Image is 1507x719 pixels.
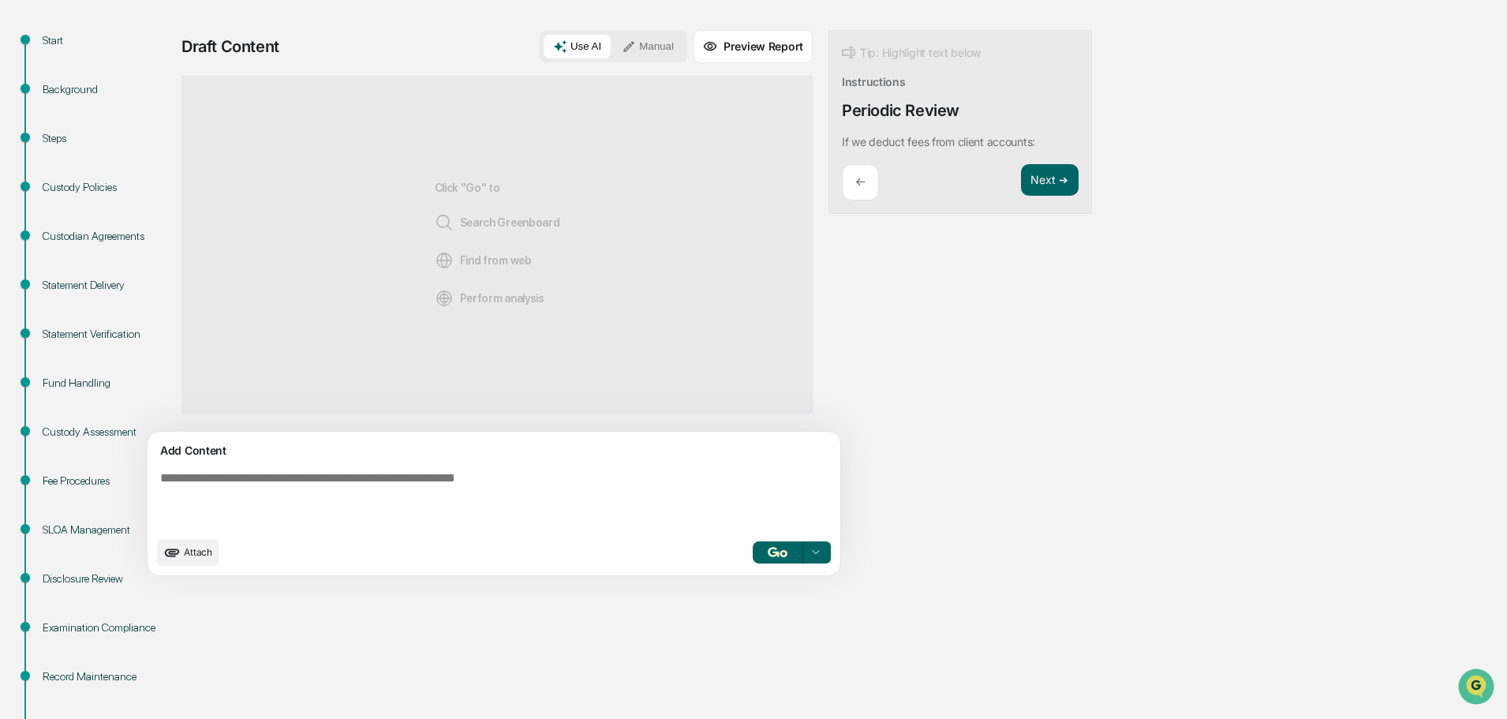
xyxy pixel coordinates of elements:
[114,200,127,213] div: 🗄️
[54,137,200,149] div: We're available if you need us!
[108,193,202,221] a: 🗄️Attestations
[43,179,172,196] div: Custody Policies
[43,375,172,391] div: Fund Handling
[694,30,813,63] button: Preview Report
[435,251,454,270] img: Web
[435,213,454,232] img: Search
[43,522,172,538] div: SLOA Management
[41,72,260,88] input: Clear
[43,620,172,636] div: Examination Compliance
[16,33,287,58] p: How can we help?
[130,199,196,215] span: Attestations
[1021,164,1079,197] button: Next ➔
[842,43,981,62] div: Tip: Highlight text below
[32,229,99,245] span: Data Lookup
[181,37,279,56] div: Draft Content
[1457,667,1499,710] iframe: Open customer support
[544,35,611,58] button: Use AI
[435,289,544,308] span: Perform analysis
[43,130,172,147] div: Steps
[16,200,28,213] div: 🖐️
[43,668,172,685] div: Record Maintenance
[43,571,172,587] div: Disclosure Review
[9,223,106,251] a: 🔎Data Lookup
[16,230,28,243] div: 🔎
[111,267,191,279] a: Powered byPylon
[768,547,787,557] img: Go
[43,277,172,294] div: Statement Delivery
[855,174,866,189] p: ←
[435,289,454,308] img: Analysis
[435,102,560,388] div: Click "Go" to
[435,251,532,270] span: Find from web
[9,193,108,221] a: 🖐️Preclearance
[612,35,683,58] button: Manual
[43,81,172,98] div: Background
[43,424,172,440] div: Custody Assessment
[43,228,172,245] div: Custodian Agreements
[157,268,191,279] span: Pylon
[184,546,212,558] span: Attach
[753,541,803,564] button: Go
[43,326,172,343] div: Statement Verification
[842,75,906,88] div: Instructions
[435,213,560,232] span: Search Greenboard
[54,121,259,137] div: Start new chat
[268,125,287,144] button: Start new chat
[157,441,831,460] div: Add Content
[16,121,44,149] img: 1746055101610-c473b297-6a78-478c-a979-82029cc54cd1
[842,135,1035,148] p: If we deduct fees from client accounts:
[32,199,102,215] span: Preclearance
[43,473,172,489] div: Fee Procedures
[842,101,959,120] div: Periodic Review
[157,539,219,566] button: upload document
[43,32,172,49] div: Start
